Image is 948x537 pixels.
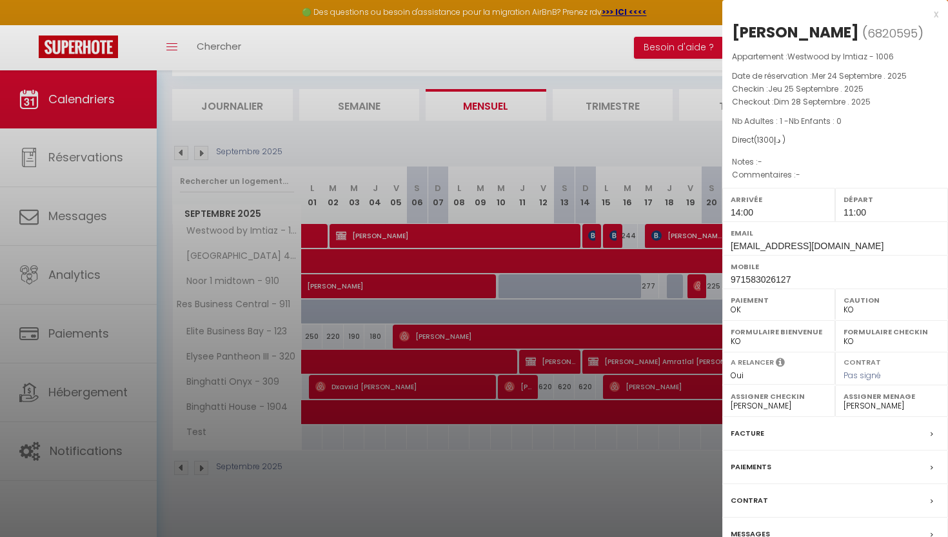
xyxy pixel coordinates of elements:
[844,325,940,338] label: Formulaire Checkin
[731,207,753,218] span: 14:00
[812,70,907,81] span: Mer 24 Septembre . 2025
[787,51,894,62] span: Westwood by Imtiaz - 1006
[844,357,881,365] label: Contrat
[789,116,842,127] span: Nb Enfants : 0
[776,357,785,371] i: Sélectionner OUI si vous souhaiter envoyer les séquences de messages post-checkout
[844,193,940,206] label: Départ
[722,6,938,22] div: x
[757,134,774,145] span: 1300
[774,96,871,107] span: Dim 28 Septembre . 2025
[844,207,866,218] span: 11:00
[732,50,938,63] p: Appartement :
[731,494,768,507] label: Contrat
[731,274,791,285] span: 971583026127
[732,156,938,168] p: Notes :
[732,83,938,96] p: Checkin :
[732,168,938,181] p: Commentaires :
[844,370,881,381] span: Pas signé
[731,427,764,440] label: Facture
[754,134,785,145] span: ( د.إ )
[862,24,923,42] span: ( )
[732,22,859,43] div: [PERSON_NAME]
[758,156,762,167] span: -
[731,193,827,206] label: Arrivée
[731,241,884,251] span: [EMAIL_ADDRESS][DOMAIN_NAME]
[844,390,940,403] label: Assigner Menage
[844,294,940,307] label: Caution
[731,357,774,368] label: A relancer
[732,134,938,147] div: Direct
[732,96,938,108] p: Checkout :
[796,169,800,180] span: -
[732,116,842,127] span: Nb Adultes : 1 -
[731,460,771,474] label: Paiements
[768,83,864,94] span: Jeu 25 Septembre . 2025
[732,70,938,83] p: Date de réservation :
[731,227,940,239] label: Email
[731,390,827,403] label: Assigner Checkin
[731,294,827,307] label: Paiement
[731,325,827,338] label: Formulaire Bienvenue
[867,25,918,41] span: 6820595
[731,260,940,273] label: Mobile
